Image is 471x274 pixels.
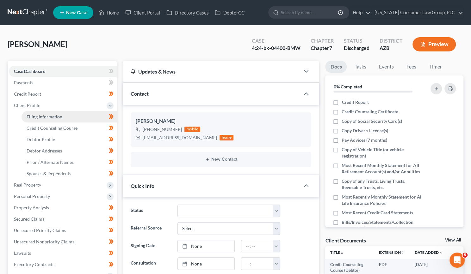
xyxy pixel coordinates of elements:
[333,84,362,89] strong: 0% Completed
[349,61,371,73] a: Tasks
[27,125,77,131] span: Credit Counseling Course
[184,127,200,132] div: mobile
[212,7,247,18] a: DebtorCC
[380,45,402,52] div: AZB
[241,240,273,252] input: -- : --
[14,250,31,256] span: Lawsuits
[14,91,41,97] span: Credit Report
[325,237,366,244] div: Client Documents
[252,45,301,52] div: 4:24-bk-04400-BMW
[27,114,62,119] span: Filing Information
[311,45,334,52] div: Chapter
[22,157,117,168] a: Prior / Alternate Names
[95,7,122,18] a: Home
[311,37,334,45] div: Chapter
[178,258,234,270] a: None
[379,250,405,255] a: Extensionunfold_more
[344,45,369,52] div: Discharged
[127,222,174,235] label: Referral Source
[66,10,87,15] span: New Case
[127,205,174,217] label: Status
[136,157,306,162] button: New Contact
[27,137,55,142] span: Debtor Profile
[344,37,369,45] div: Status
[329,45,332,51] span: 7
[342,146,423,159] span: Copy of Vehicle Title (or vehicle registration)
[27,171,71,176] span: Spouses & Dependents
[342,137,387,143] span: Pay Advices (7 months)
[14,239,74,244] span: Unsecured Nonpriority Claims
[220,135,233,140] div: home
[8,39,67,49] span: [PERSON_NAME]
[9,213,117,225] a: Secured Claims
[252,37,301,45] div: Case
[415,250,443,255] a: Date Added expand_more
[342,162,423,175] span: Most Recent Monthly Statement for All Retirement Account(s) and/or Annuities
[9,202,117,213] a: Property Analysis
[143,134,217,141] div: [EMAIL_ADDRESS][DOMAIN_NAME]
[14,103,40,108] span: Client Profile
[342,128,388,134] span: Copy Driver's License(s)
[131,183,154,189] span: Quick Info
[374,61,399,73] a: Events
[401,61,421,73] a: Fees
[14,262,54,267] span: Executory Contracts
[131,91,149,97] span: Contact
[178,240,234,252] a: None
[9,66,117,77] a: Case Dashboard
[449,253,465,268] iframe: Intercom live chat
[14,216,44,222] span: Secured Claims
[9,77,117,88] a: Payments
[241,258,273,270] input: -- : --
[22,122,117,134] a: Credit Counseling Course
[22,134,117,145] a: Debtor Profile
[342,99,369,105] span: Credit Report
[424,61,447,73] a: Timer
[14,68,46,74] span: Case Dashboard
[401,251,405,255] i: unfold_more
[14,205,49,210] span: Property Analysis
[22,168,117,179] a: Spouses & Dependents
[136,117,306,125] div: [PERSON_NAME]
[325,61,347,73] a: Docs
[342,210,413,216] span: Most Recent Credit Card Statements
[342,178,423,191] span: Copy of any Trusts, Living Trusts, Revocable Trusts, etc.
[143,126,182,133] div: [PHONE_NUMBER]
[9,236,117,247] a: Unsecured Nonpriority Claims
[14,194,50,199] span: Personal Property
[342,118,402,124] span: Copy of Social Security Card(s)
[281,7,339,18] input: Search by name...
[342,194,423,206] span: Most Recently Monthly Statement for All Life Insurance Policies
[342,109,398,115] span: Credit Counseling Certificate
[462,253,468,258] span: 5
[14,80,33,85] span: Payments
[27,159,74,165] span: Prior / Alternate Names
[22,111,117,122] a: Filing Information
[127,257,174,270] label: Consultation
[22,145,117,157] a: Debtor Addresses
[9,88,117,100] a: Credit Report
[371,7,463,18] a: [US_STATE] Consumer Law Group, PLC
[27,148,62,153] span: Debtor Addresses
[9,259,117,270] a: Executory Contracts
[122,7,163,18] a: Client Portal
[330,250,344,255] a: Titleunfold_more
[445,238,461,242] a: View All
[14,182,41,188] span: Real Property
[127,240,174,253] label: Signing Date
[342,219,423,232] span: Bills/Invoices/Statements/Collection Letters/Creditor Correspondence
[131,68,292,75] div: Updates & News
[163,7,212,18] a: Directory Cases
[340,251,344,255] i: unfold_more
[380,37,402,45] div: District
[412,37,456,51] button: Preview
[9,225,117,236] a: Unsecured Priority Claims
[9,247,117,259] a: Lawsuits
[14,228,66,233] span: Unsecured Priority Claims
[350,7,371,18] a: Help
[439,251,443,255] i: expand_more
